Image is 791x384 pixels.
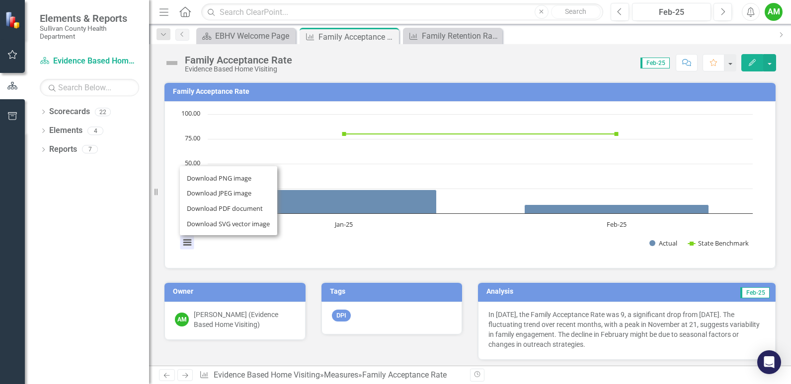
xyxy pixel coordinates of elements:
a: Evidence Based Home Visiting [214,370,320,380]
path: Jan-25, 80. State Benchmark. [342,132,346,136]
div: Family Acceptance Rate [185,55,292,65]
button: AM [765,3,783,21]
span: Elements & Reports [40,12,139,24]
span: Feb-25 [640,58,670,68]
img: ClearPoint Strategy [5,11,22,29]
path: Jan-25, 24. Actual. [252,190,437,214]
div: [PERSON_NAME] (Evidence Based Home Visiting) [194,310,295,329]
div: » » [199,370,463,381]
div: Feb-25 [635,6,708,18]
ul: Chart menu [180,166,277,235]
div: Family Acceptance Rate [318,31,396,43]
a: EBHV Welcome Page [199,30,293,42]
li: Download SVG vector image [184,216,273,232]
a: Evidence Based Home Visiting [40,56,139,67]
svg: Interactive chart [175,109,758,258]
div: EBHV Welcome Page [215,30,293,42]
path: Feb-25, 9. Actual. [525,205,709,214]
li: Download PDF document [184,201,273,216]
div: Family Acceptance Rate [362,370,447,380]
div: Evidence Based Home Visiting [185,65,292,73]
li: Download PNG image [184,170,273,186]
text: Feb-25 [607,220,627,229]
path: Feb-25, 80. State Benchmark. [615,132,619,136]
span: Feb-25 [740,287,770,298]
a: Reports [49,144,77,155]
div: 7 [82,145,98,154]
div: Open Intercom Messenger [757,350,781,374]
a: Family Retention Rate [405,30,500,42]
li: Download JPEG image [184,186,273,201]
text: 75.00 [185,133,200,142]
h3: Analysis [486,288,620,295]
h3: Family Acceptance Rate [173,88,771,95]
p: In [DATE], the Family Acceptance Rate was 9, a significant drop from [DATE]. The fluctuating tren... [488,310,765,349]
button: Search [551,5,601,19]
text: 100.00 [181,109,200,118]
input: Search ClearPoint... [201,3,603,21]
text: Jan-25 [334,220,353,229]
input: Search Below... [40,79,139,96]
span: Search [565,7,586,15]
div: AM [175,313,189,326]
div: 22 [95,108,111,116]
h3: Tags [330,288,458,295]
small: Sullivan County Health Department [40,24,139,41]
a: Scorecards [49,106,90,118]
button: Feb-25 [632,3,711,21]
button: Show State Benchmark [688,239,749,248]
div: 4 [87,127,103,135]
h3: Owner [173,288,301,295]
a: Elements [49,125,82,136]
div: Family Retention Rate [422,30,500,42]
div: Chart. Highcharts interactive chart. [175,109,765,258]
g: State Benchmark, series 2 of 2. Line with 2 data points. [342,132,619,136]
img: Not Defined [164,55,180,71]
button: Show Actual [649,239,677,248]
span: DPI [332,310,351,322]
a: Measures [324,370,358,380]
